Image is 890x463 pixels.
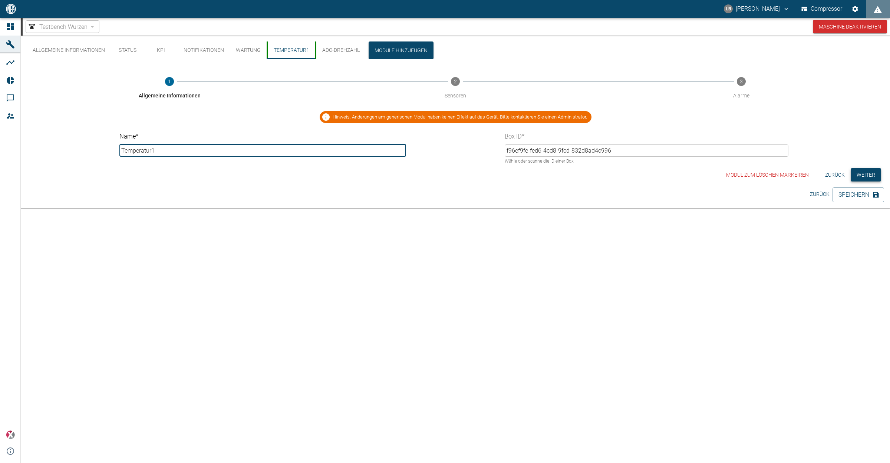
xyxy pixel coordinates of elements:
[111,41,144,59] button: Status
[139,92,201,99] span: Allgemeine Informationen
[724,4,733,13] div: LB
[328,113,591,121] span: Hinweis: Änderungen am generischen Modul haben keinen Effekt auf das Gerät. Bitte kontaktieren Si...
[168,79,171,84] text: 1
[5,4,17,14] img: logo
[267,41,315,59] button: Temperatur1
[230,41,267,59] button: Wartung
[119,144,406,157] input: Name
[851,168,881,182] button: Weiter
[723,168,812,182] button: Modul zum löschen markeiren
[813,20,887,34] button: Maschine deaktivieren
[39,23,88,31] span: Testbench Wurzen
[800,2,844,16] button: Compressor
[178,41,230,59] button: Notifikationen
[315,41,366,59] button: ADC-Drehzahl
[807,187,833,201] button: Zurück
[27,41,111,59] button: Allgemeine Informationen
[6,430,15,439] img: Xplore Logo
[24,68,316,108] button: Allgemeine Informationen
[848,2,862,16] button: Einstellungen
[144,41,178,59] button: KPI
[723,2,791,16] button: lucas.braune@neuman-esser.com
[369,41,434,59] button: Module hinzufügen
[833,187,884,202] button: Speichern
[505,158,783,165] p: Wähle oder scanne die ID einer Box
[27,22,88,31] a: Testbench Wurzen
[119,132,334,141] label: Name *
[505,132,718,141] label: Box ID *
[822,168,848,182] button: Zurück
